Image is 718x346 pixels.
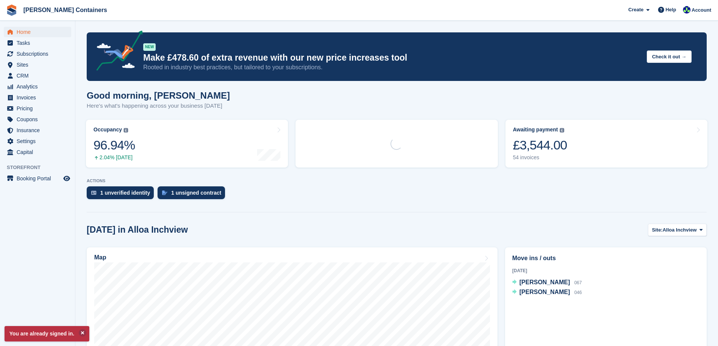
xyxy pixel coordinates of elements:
[17,114,62,125] span: Coupons
[143,52,641,63] p: Make £478.60 of extra revenue with our new price increases tool
[663,226,697,234] span: Alloa Inchview
[17,38,62,48] span: Tasks
[505,120,707,168] a: Awaiting payment £3,544.00 54 invoices
[93,137,135,153] div: 96.94%
[519,279,570,285] span: [PERSON_NAME]
[4,92,71,103] a: menu
[4,147,71,157] a: menu
[87,90,230,101] h1: Good morning, [PERSON_NAME]
[628,6,643,14] span: Create
[7,164,75,171] span: Storefront
[4,125,71,136] a: menu
[560,128,564,133] img: icon-info-grey-7440780725fd019a000dd9b08b2336e03edf1995a4989e88bcd33f0948082b44.svg
[158,186,229,203] a: 1 unsigned contract
[513,154,567,161] div: 54 invoices
[93,127,122,133] div: Occupancy
[4,49,71,59] a: menu
[4,81,71,92] a: menu
[692,6,711,14] span: Account
[4,27,71,37] a: menu
[17,136,62,146] span: Settings
[62,174,71,183] a: Preview store
[91,191,96,195] img: verify_identity-adf6edd0f0f0b5bbfe63781bf79b02c33cf7c696d77639b501bdc392416b5a36.svg
[512,267,700,274] div: [DATE]
[17,59,62,70] span: Sites
[512,288,582,297] a: [PERSON_NAME] 046
[5,326,89,341] p: You are already signed in.
[4,103,71,114] a: menu
[648,224,707,236] button: Site: Alloa Inchview
[17,49,62,59] span: Subscriptions
[93,154,135,161] div: 2.04% [DATE]
[162,191,167,195] img: contract_signature_icon-13c848040528278c33f63329250d36e43548de30e8caae1d1a13099fd9432cc5.svg
[143,43,156,51] div: NEW
[4,59,71,70] a: menu
[513,137,567,153] div: £3,544.00
[143,63,641,72] p: Rooted in industry best practices, but tailored to your subscriptions.
[6,5,17,16] img: stora-icon-8386f47178a22dfd0bd8f6a31ec36ba5ce8667c1dd55bd0f319d3a0aa187defe.svg
[666,6,676,14] span: Help
[519,289,570,295] span: [PERSON_NAME]
[513,127,558,133] div: Awaiting payment
[17,103,62,114] span: Pricing
[17,81,62,92] span: Analytics
[574,290,582,295] span: 046
[17,70,62,81] span: CRM
[647,50,692,63] button: Check it out →
[87,102,230,110] p: Here's what's happening across your business [DATE]
[86,120,288,168] a: Occupancy 96.94% 2.04% [DATE]
[17,147,62,157] span: Capital
[574,280,582,285] span: 067
[87,178,707,183] p: ACTIONS
[683,6,690,14] img: Audra Whitelaw
[171,190,221,196] div: 1 unsigned contract
[87,186,158,203] a: 1 unverified identity
[4,70,71,81] a: menu
[87,225,188,235] h2: [DATE] in Alloa Inchview
[100,190,150,196] div: 1 unverified identity
[4,136,71,146] a: menu
[17,92,62,103] span: Invoices
[4,114,71,125] a: menu
[20,4,110,16] a: [PERSON_NAME] Containers
[90,30,143,73] img: price-adjustments-announcement-icon-8257ccfd72463d97f412b2fc003d46551f7dbcb40ab6d574587a9cd5c0d94...
[512,254,700,263] h2: Move ins / outs
[94,254,106,261] h2: Map
[652,226,663,234] span: Site:
[4,173,71,184] a: menu
[4,38,71,48] a: menu
[17,173,62,184] span: Booking Portal
[17,27,62,37] span: Home
[17,125,62,136] span: Insurance
[512,278,582,288] a: [PERSON_NAME] 067
[124,128,128,133] img: icon-info-grey-7440780725fd019a000dd9b08b2336e03edf1995a4989e88bcd33f0948082b44.svg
